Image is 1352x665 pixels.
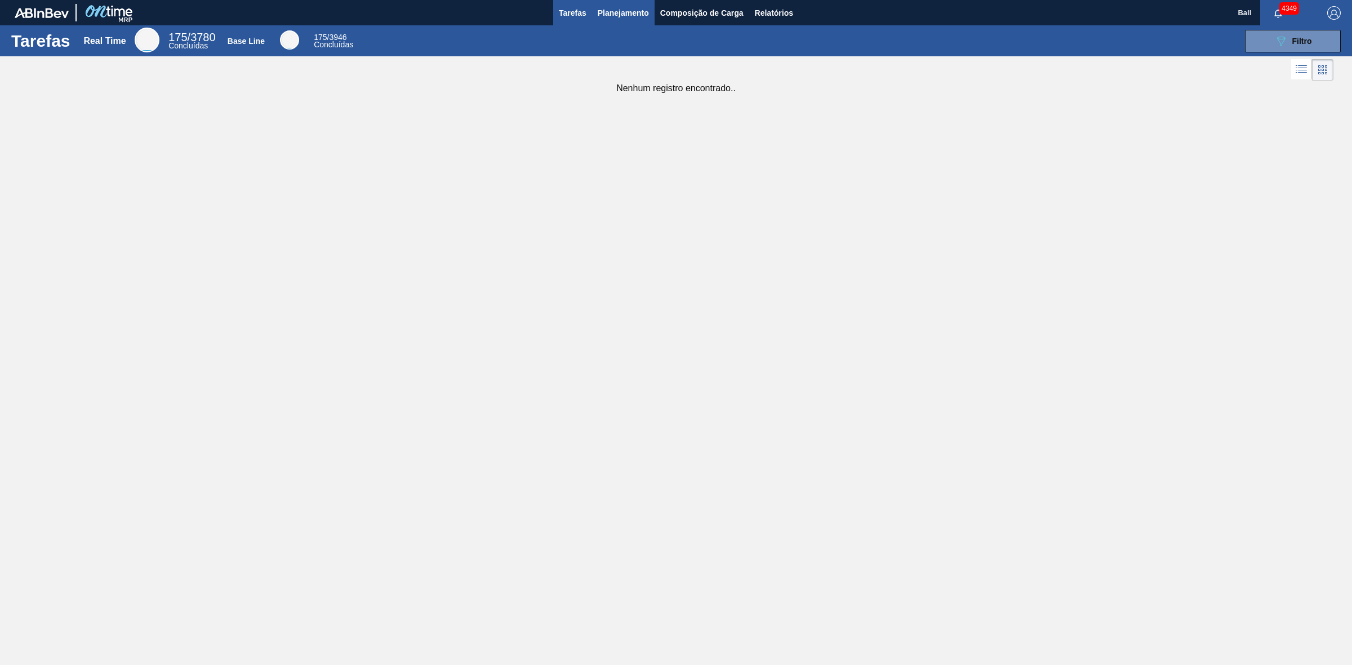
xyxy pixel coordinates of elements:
span: 175 [168,31,187,43]
div: Real Time [168,33,215,50]
div: Visão em Lista [1291,59,1312,81]
img: TNhmsLtSVTkK8tSr43FrP2fwEKptu5GPRR3wAAAABJRU5ErkJggg== [15,8,69,18]
span: Tarefas [559,6,586,20]
button: Filtro [1245,30,1341,52]
span: 4349 [1279,2,1299,15]
div: Real Time [83,36,126,46]
span: 175 [314,33,327,42]
h1: Tarefas [11,34,70,47]
span: Planejamento [598,6,649,20]
div: Base Line [228,37,265,46]
span: Concluídas [168,41,208,50]
div: Base Line [280,30,299,50]
span: / 3946 [314,33,346,42]
button: Notificações [1260,5,1296,21]
div: Visão em Cards [1312,59,1333,81]
span: Concluídas [314,40,353,49]
img: Logout [1327,6,1341,20]
span: Composição de Carga [660,6,744,20]
span: Filtro [1292,37,1312,46]
span: Relatórios [755,6,793,20]
div: Base Line [314,34,353,48]
div: Real Time [135,28,159,52]
span: / 3780 [168,31,215,43]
